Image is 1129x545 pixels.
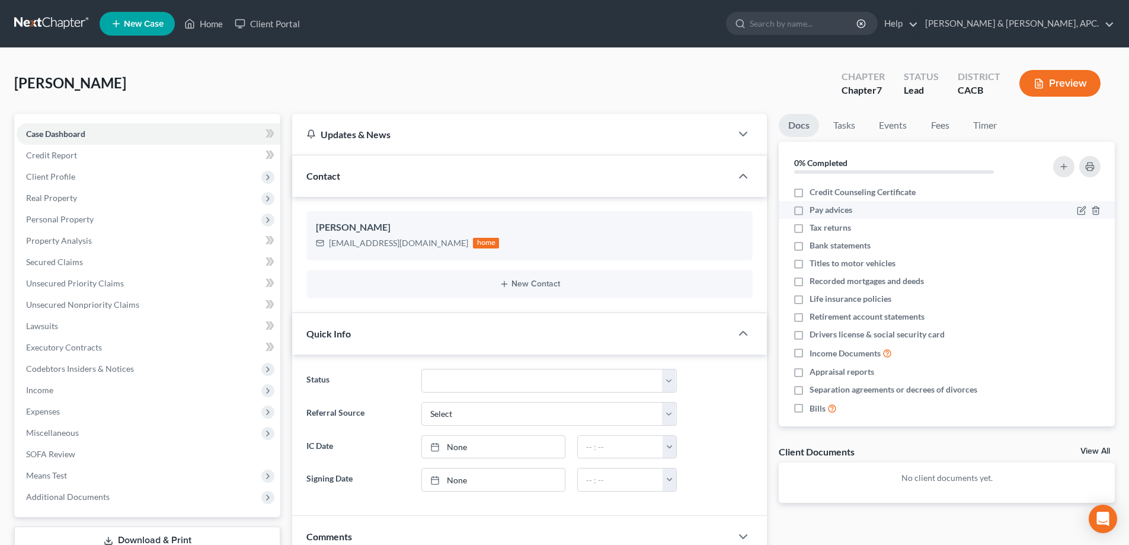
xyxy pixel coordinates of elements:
label: Signing Date [300,468,415,492]
button: New Contact [316,279,743,289]
a: Docs [779,114,819,137]
label: Status [300,369,415,393]
span: Income [26,385,53,395]
div: Lead [904,84,939,97]
span: Secured Claims [26,257,83,267]
input: -- : -- [578,468,663,491]
div: Updates & News [306,128,717,141]
a: Case Dashboard [17,123,280,145]
div: District [958,70,1000,84]
span: Bills [810,403,826,415]
span: Tax returns [810,222,851,234]
span: Personal Property [26,214,94,224]
span: Recorded mortgages and deeds [810,275,924,287]
div: Client Documents [779,445,855,458]
span: Miscellaneous [26,428,79,438]
input: -- : -- [578,436,663,458]
p: No client documents yet. [788,472,1105,484]
span: SOFA Review [26,449,75,459]
span: Income Documents [810,348,881,359]
span: Executory Contracts [26,342,102,352]
span: Credit Counseling Certificate [810,186,916,198]
label: IC Date [300,435,415,459]
div: Open Intercom Messenger [1089,505,1117,533]
a: None [422,468,565,491]
a: [PERSON_NAME] & [PERSON_NAME], APC. [919,13,1114,34]
span: Life insurance policies [810,293,891,305]
a: View All [1080,447,1110,455]
a: Property Analysis [17,230,280,251]
span: Bank statements [810,240,871,251]
a: Client Portal [229,13,306,34]
span: Codebtors Insiders & Notices [26,364,134,374]
button: Preview [1019,70,1101,97]
span: Means Test [26,470,67,480]
span: [PERSON_NAME] [14,74,126,91]
a: Secured Claims [17,251,280,273]
span: Additional Documents [26,492,110,502]
span: Credit Report [26,150,77,160]
span: Separation agreements or decrees of divorces [810,384,977,396]
a: SOFA Review [17,444,280,465]
a: None [422,436,565,458]
span: Retirement account statements [810,311,925,323]
span: Contact [306,170,340,181]
span: Pay advices [810,204,852,216]
span: Quick Info [306,328,351,339]
span: Comments [306,531,352,542]
a: Timer [964,114,1006,137]
span: New Case [124,20,164,28]
a: Executory Contracts [17,337,280,358]
span: Titles to motor vehicles [810,257,895,269]
span: Lawsuits [26,321,58,331]
span: Expenses [26,406,60,416]
a: Unsecured Nonpriority Claims [17,294,280,315]
span: Unsecured Nonpriority Claims [26,299,139,310]
div: CACB [958,84,1000,97]
a: Events [869,114,916,137]
label: Referral Source [300,402,415,426]
strong: 0% Completed [794,158,847,168]
a: Fees [921,114,959,137]
span: Client Profile [26,171,75,181]
a: Tasks [824,114,865,137]
div: [PERSON_NAME] [316,221,743,235]
a: Home [178,13,229,34]
span: Appraisal reports [810,366,874,378]
div: Chapter [842,70,885,84]
div: [EMAIL_ADDRESS][DOMAIN_NAME] [329,237,468,249]
span: 7 [877,84,882,95]
div: Status [904,70,939,84]
span: Property Analysis [26,235,92,246]
span: Drivers license & social security card [810,329,945,340]
span: Case Dashboard [26,129,85,139]
div: Chapter [842,84,885,97]
span: Real Property [26,193,77,203]
a: Credit Report [17,145,280,166]
span: Unsecured Priority Claims [26,278,124,288]
a: Help [878,13,918,34]
input: Search by name... [750,12,858,34]
a: Lawsuits [17,315,280,337]
div: home [473,238,499,248]
a: Unsecured Priority Claims [17,273,280,294]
